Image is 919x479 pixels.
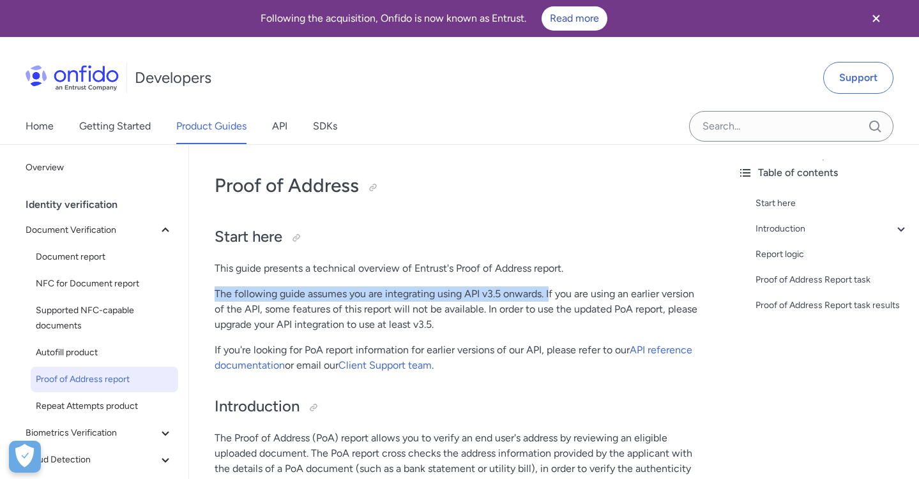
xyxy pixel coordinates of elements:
a: Proof of Address Report task [756,272,909,288]
a: SDKs [313,108,337,144]
h1: Developers [135,68,211,88]
a: Read more [542,6,607,31]
a: Getting Started [79,108,151,144]
span: Supported NFC-capable documents [36,303,173,334]
a: Client Support team [338,359,432,371]
div: Table of contents [738,165,909,181]
button: Close banner [853,3,900,34]
a: Start here [756,196,909,211]
a: Document report [31,244,178,270]
h2: Start here [215,226,702,248]
a: Introduction [756,221,909,237]
a: Proof of Address report [31,367,178,392]
span: Biometrics Verification [26,425,158,441]
p: This guide presents a technical overview of Entrust's Proof of Address report. [215,261,702,276]
a: Support [823,62,893,94]
div: Identity verification [26,192,183,217]
a: Supported NFC-capable documents [31,298,178,339]
img: Onfido Logo [26,65,119,91]
button: Fraud Detection [20,447,178,473]
p: The following guide assumes you are integrating using API v3.5 onwards. If you are using an earli... [215,286,702,332]
div: Cookie Preferences [9,441,41,473]
svg: Close banner [869,11,884,26]
a: API [272,108,287,144]
span: Fraud Detection [26,452,158,468]
a: Proof of Address Report task results [756,298,909,313]
a: Overview [20,155,178,181]
span: Autofill product [36,345,173,360]
span: Repeat Attempts product [36,399,173,414]
button: Open Preferences [9,441,41,473]
a: Product Guides [176,108,247,144]
a: NFC for Document report [31,271,178,297]
div: Following the acquisition, Onfido is now known as Entrust. [15,6,853,31]
button: Document Verification [20,217,178,243]
a: Autofill product [31,340,178,365]
button: Biometrics Verification [20,420,178,446]
input: Onfido search input field [689,111,893,142]
span: NFC for Document report [36,276,173,291]
span: Document Verification [26,223,158,238]
a: Home [26,108,54,144]
a: Repeat Attempts product [31,394,178,419]
h2: Introduction [215,396,702,418]
span: Document report [36,249,173,265]
a: API reference documentation [215,344,692,371]
h1: Proof of Address [215,173,702,198]
a: Report logic [756,247,909,262]
span: Overview [26,160,173,175]
p: If you're looking for PoA report information for earlier versions of our API, please refer to our... [215,343,702,373]
span: Proof of Address report [36,372,173,387]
